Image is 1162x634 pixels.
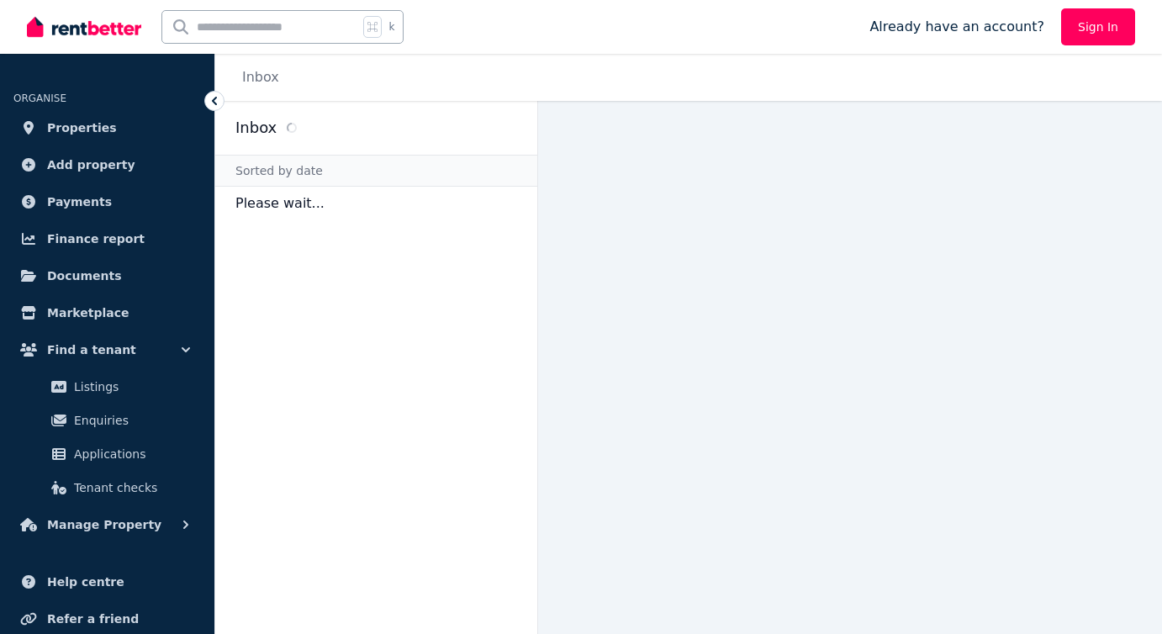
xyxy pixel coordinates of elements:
span: Listings [74,377,188,397]
span: ORGANISE [13,92,66,104]
span: Add property [47,155,135,175]
a: Properties [13,111,201,145]
span: Properties [47,118,117,138]
span: Already have an account? [869,17,1044,37]
span: Tenant checks [74,478,188,498]
a: Enquiries [20,404,194,437]
span: Marketplace [47,303,129,323]
span: Finance report [47,229,145,249]
span: Documents [47,266,122,286]
a: Finance report [13,222,201,256]
span: Enquiries [74,410,188,431]
nav: Breadcrumb [215,54,299,101]
button: Manage Property [13,508,201,542]
img: RentBetter [27,14,141,40]
a: Applications [20,437,194,471]
span: Payments [47,192,112,212]
p: Please wait... [215,187,537,220]
span: Help centre [47,572,124,592]
span: Manage Property [47,515,161,535]
span: Applications [74,444,188,464]
a: Payments [13,185,201,219]
span: k [388,20,394,34]
h2: Inbox [235,116,277,140]
a: Sign In [1061,8,1135,45]
a: Documents [13,259,201,293]
div: Sorted by date [215,155,537,187]
span: Find a tenant [47,340,136,360]
a: Inbox [242,69,279,85]
a: Tenant checks [20,471,194,505]
a: Add property [13,148,201,182]
a: Listings [20,370,194,404]
a: Help centre [13,565,201,599]
span: Refer a friend [47,609,139,629]
button: Find a tenant [13,333,201,367]
a: Marketplace [13,296,201,330]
